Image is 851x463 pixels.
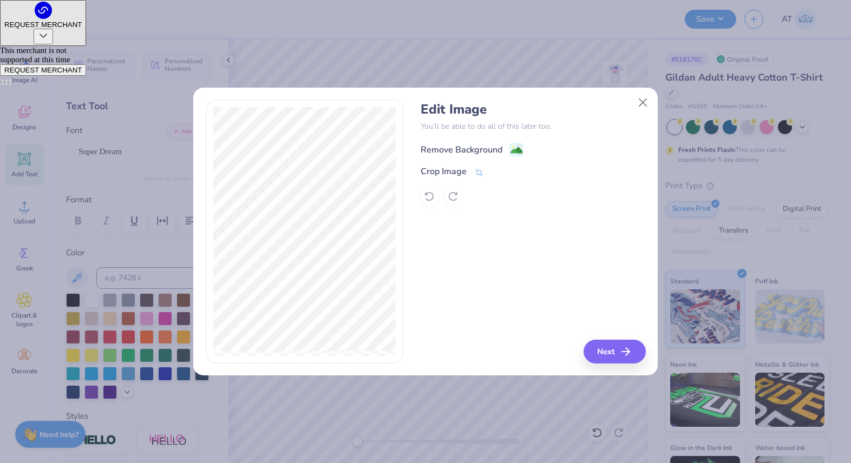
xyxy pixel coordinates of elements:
p: You’ll be able to do all of this later too. [421,121,645,132]
div: Remove Background [421,143,502,156]
h4: Edit Image [421,102,645,117]
button: Close [633,92,653,113]
div: Crop Image [421,165,467,178]
button: Next [584,340,646,363]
